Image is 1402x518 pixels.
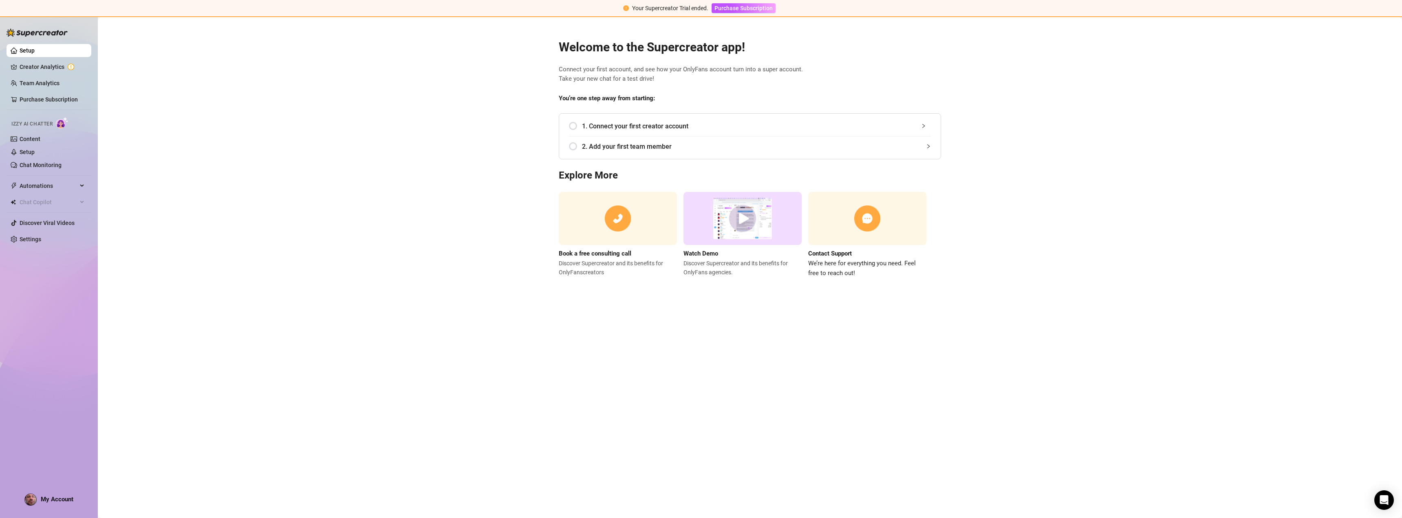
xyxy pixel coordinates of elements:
div: 2. Add your first team member [569,137,931,157]
span: 1. Connect your first creator account [582,121,931,131]
div: 1. Connect your first creator account [569,116,931,136]
img: contact support [808,192,926,245]
span: Connect your first account, and see how your OnlyFans account turn into a super account. Take you... [559,65,941,84]
span: exclamation-circle [623,5,629,11]
strong: Book a free consulting call [559,250,631,257]
div: Open Intercom Messenger [1374,490,1394,510]
button: Purchase Subscription [712,3,776,13]
a: Settings [20,236,41,242]
a: Watch DemoDiscover Supercreator and its benefits for OnlyFans agencies. [683,192,802,278]
span: 2. Add your first team member [582,141,931,152]
img: Chat Copilot [11,199,16,205]
a: Discover Viral Videos [20,220,75,226]
h2: Welcome to the Supercreator app! [559,40,941,55]
a: Setup [20,149,35,155]
a: Creator Analytics exclamation-circle [20,60,85,73]
a: Team Analytics [20,80,60,86]
a: Purchase Subscription [712,5,776,11]
a: Setup [20,47,35,54]
span: thunderbolt [11,183,17,189]
span: Discover Supercreator and its benefits for OnlyFans agencies. [683,259,802,277]
span: Your Supercreator Trial ended. [632,5,708,11]
strong: Contact Support [808,250,852,257]
span: Chat Copilot [20,196,77,209]
a: Book a free consulting callDiscover Supercreator and its benefits for OnlyFanscreators [559,192,677,278]
img: logo-BBDzfeDw.svg [7,29,68,37]
strong: Watch Demo [683,250,718,257]
span: We’re here for everything you need. Feel free to reach out! [808,259,926,278]
a: Purchase Subscription [20,96,78,103]
span: Purchase Subscription [714,5,773,11]
img: supercreator demo [683,192,802,245]
span: My Account [41,496,73,503]
span: collapsed [921,123,926,128]
span: Automations [20,179,77,192]
img: AI Chatter [56,117,68,129]
span: collapsed [926,144,931,149]
span: Discover Supercreator and its benefits for OnlyFans creators [559,259,677,277]
span: Izzy AI Chatter [11,120,53,128]
strong: You’re one step away from starting: [559,95,655,102]
a: Chat Monitoring [20,162,62,168]
img: ACg8ocLNNNsbMb9J5ZPUv8W-PjxjL12YZd9Y-GwHl6H3pLO3I9kNKUk-fw=s96-c [25,494,36,505]
h3: Explore More [559,169,941,182]
img: consulting call [559,192,677,245]
a: Content [20,136,40,142]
